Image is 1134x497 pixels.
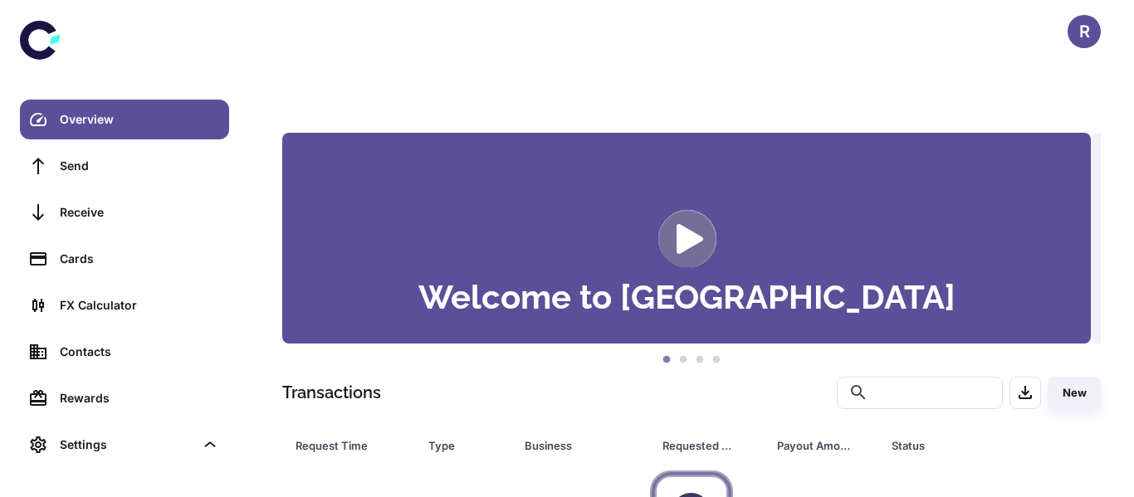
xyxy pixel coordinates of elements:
[675,352,692,368] button: 2
[428,434,505,457] span: Type
[20,146,229,186] a: Send
[60,157,219,175] div: Send
[20,100,229,139] a: Overview
[777,434,872,457] span: Payout Amount
[20,425,229,465] div: Settings
[60,436,194,454] div: Settings
[60,343,219,361] div: Contacts
[20,378,229,418] a: Rewards
[60,203,219,222] div: Receive
[662,434,757,457] span: Requested Amount
[20,285,229,325] a: FX Calculator
[892,434,1010,457] div: Status
[692,352,708,368] button: 3
[662,434,736,457] div: Requested Amount
[60,389,219,407] div: Rewards
[428,434,483,457] div: Type
[60,296,219,314] div: FX Calculator
[20,332,229,372] a: Contacts
[1068,15,1101,48] button: R
[60,110,219,129] div: Overview
[20,192,229,232] a: Receive
[777,434,850,457] div: Payout Amount
[282,380,381,405] h1: Transactions
[296,434,408,457] span: Request Time
[60,250,219,268] div: Cards
[658,352,675,368] button: 1
[20,239,229,279] a: Cards
[892,434,1032,457] span: Status
[1048,377,1101,409] button: New
[708,352,725,368] button: 4
[296,434,387,457] div: Request Time
[418,280,956,314] h3: Welcome to [GEOGRAPHIC_DATA]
